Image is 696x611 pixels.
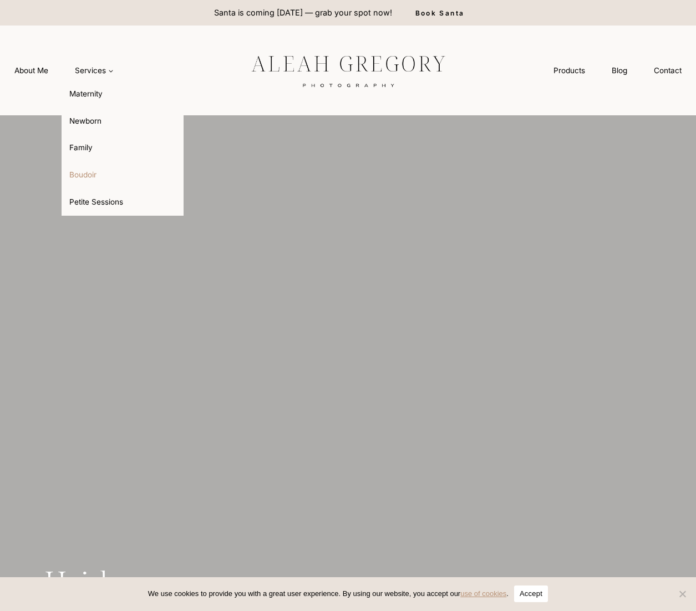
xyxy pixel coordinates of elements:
a: use of cookies [460,589,506,598]
a: Family [62,135,184,161]
nav: Primary Navigation [1,60,127,81]
span: No [677,588,688,599]
a: Blog [598,60,641,81]
a: Products [540,60,598,81]
img: aleah gregory logo [223,47,473,94]
span: We use cookies to provide you with a great user experience. By using our website, you accept our . [148,588,509,599]
button: Accept [514,585,548,602]
p: Santa is coming [DATE] — grab your spot now! [214,7,392,19]
nav: Secondary Navigation [540,60,695,81]
a: Maternity [62,81,184,108]
a: Contact [641,60,695,81]
a: Newborn [62,108,184,134]
a: Petite Sessions [62,189,184,215]
a: Boudoir [62,161,184,188]
button: Child menu of Services [62,60,127,81]
a: About Me [1,60,62,81]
